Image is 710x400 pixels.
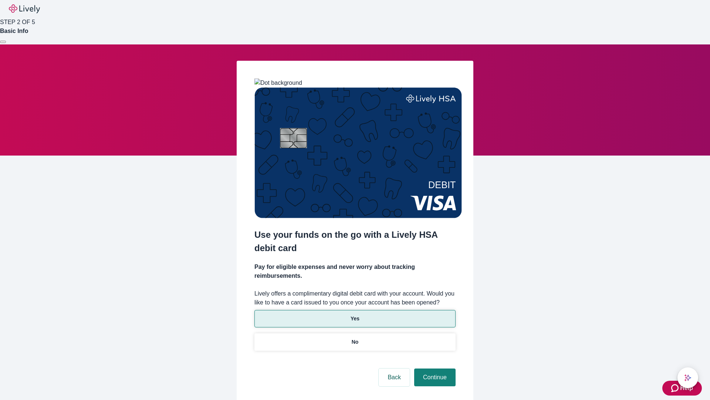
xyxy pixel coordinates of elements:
[254,333,456,351] button: No
[9,4,40,13] img: Lively
[254,228,456,255] h2: Use your funds on the go with a Lively HSA debit card
[671,384,680,393] svg: Zendesk support icon
[254,310,456,327] button: Yes
[352,338,359,346] p: No
[680,384,693,393] span: Help
[662,381,702,396] button: Zendesk support iconHelp
[254,263,456,280] h4: Pay for eligible expenses and never worry about tracking reimbursements.
[254,87,462,218] img: Debit card
[414,369,456,386] button: Continue
[254,289,456,307] label: Lively offers a complimentary digital debit card with your account. Would you like to have a card...
[677,367,698,388] button: chat
[684,374,692,381] svg: Lively AI Assistant
[351,315,359,323] p: Yes
[379,369,410,386] button: Back
[254,79,302,87] img: Dot background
